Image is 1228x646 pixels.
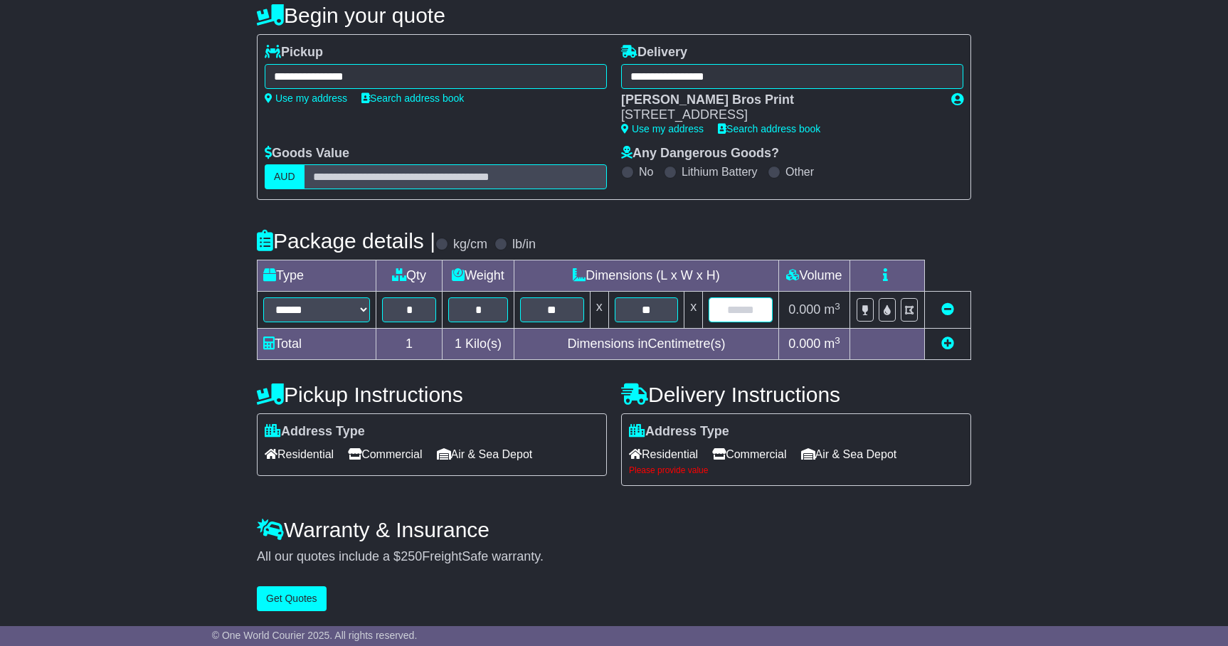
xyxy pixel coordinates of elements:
[348,443,422,465] span: Commercial
[778,260,849,292] td: Volume
[590,292,608,329] td: x
[401,549,422,563] span: 250
[265,164,305,189] label: AUD
[257,586,327,611] button: Get Quotes
[376,329,443,360] td: 1
[443,260,514,292] td: Weight
[941,337,954,351] a: Add new item
[265,443,334,465] span: Residential
[257,229,435,253] h4: Package details |
[785,165,814,179] label: Other
[621,107,937,123] div: [STREET_ADDRESS]
[801,443,897,465] span: Air & Sea Depot
[621,146,779,161] label: Any Dangerous Goods?
[361,92,464,104] a: Search address book
[629,443,698,465] span: Residential
[212,630,418,641] span: © One World Courier 2025. All rights reserved.
[455,337,462,351] span: 1
[824,337,840,351] span: m
[514,329,778,360] td: Dimensions in Centimetre(s)
[621,383,971,406] h4: Delivery Instructions
[684,292,703,329] td: x
[265,92,347,104] a: Use my address
[265,45,323,60] label: Pickup
[639,165,653,179] label: No
[621,92,937,108] div: [PERSON_NAME] Bros Print
[265,146,349,161] label: Goods Value
[437,443,533,465] span: Air & Sea Depot
[257,4,971,27] h4: Begin your quote
[512,237,536,253] label: lb/in
[629,465,963,475] div: Please provide value
[824,302,840,317] span: m
[788,337,820,351] span: 0.000
[629,424,729,440] label: Address Type
[682,165,758,179] label: Lithium Battery
[257,549,971,565] div: All our quotes include a $ FreightSafe warranty.
[453,237,487,253] label: kg/cm
[788,302,820,317] span: 0.000
[257,518,971,541] h4: Warranty & Insurance
[835,301,840,312] sup: 3
[712,443,786,465] span: Commercial
[621,123,704,134] a: Use my address
[265,424,365,440] label: Address Type
[835,335,840,346] sup: 3
[258,260,376,292] td: Type
[621,45,687,60] label: Delivery
[718,123,820,134] a: Search address book
[257,383,607,406] h4: Pickup Instructions
[514,260,778,292] td: Dimensions (L x W x H)
[443,329,514,360] td: Kilo(s)
[941,302,954,317] a: Remove this item
[258,329,376,360] td: Total
[376,260,443,292] td: Qty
